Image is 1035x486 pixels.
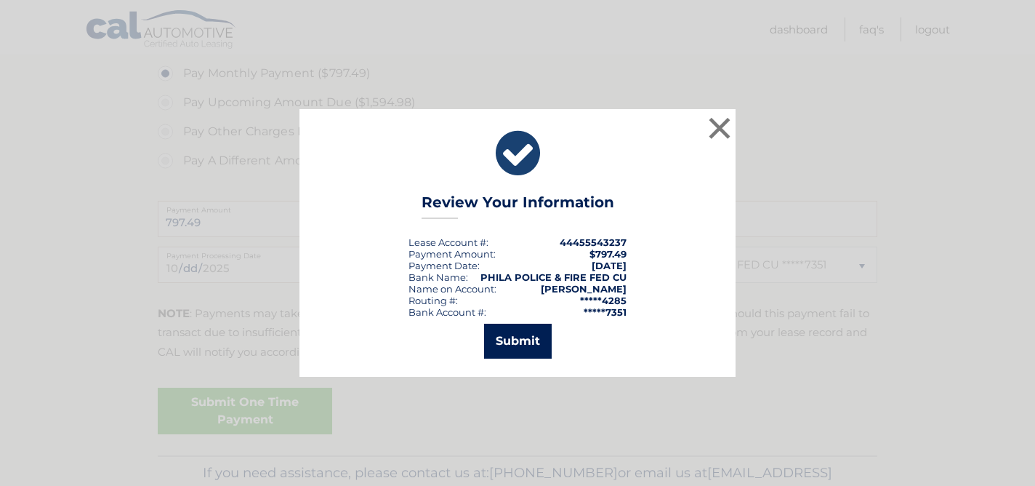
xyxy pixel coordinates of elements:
div: : [408,260,480,271]
span: $797.49 [589,248,627,260]
span: [DATE] [592,260,627,271]
button: × [705,113,734,143]
strong: [PERSON_NAME] [541,283,627,295]
strong: 44455543237 [560,236,627,248]
button: Submit [484,324,552,359]
h3: Review Your Information [422,194,614,219]
strong: PHILA POLICE & FIRE FED CU [480,271,627,283]
span: Payment Date [408,260,478,271]
div: Bank Name: [408,271,468,283]
div: Payment Amount: [408,248,496,260]
div: Lease Account #: [408,236,488,248]
div: Bank Account #: [408,306,486,318]
div: Name on Account: [408,283,496,295]
div: Routing #: [408,295,458,306]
